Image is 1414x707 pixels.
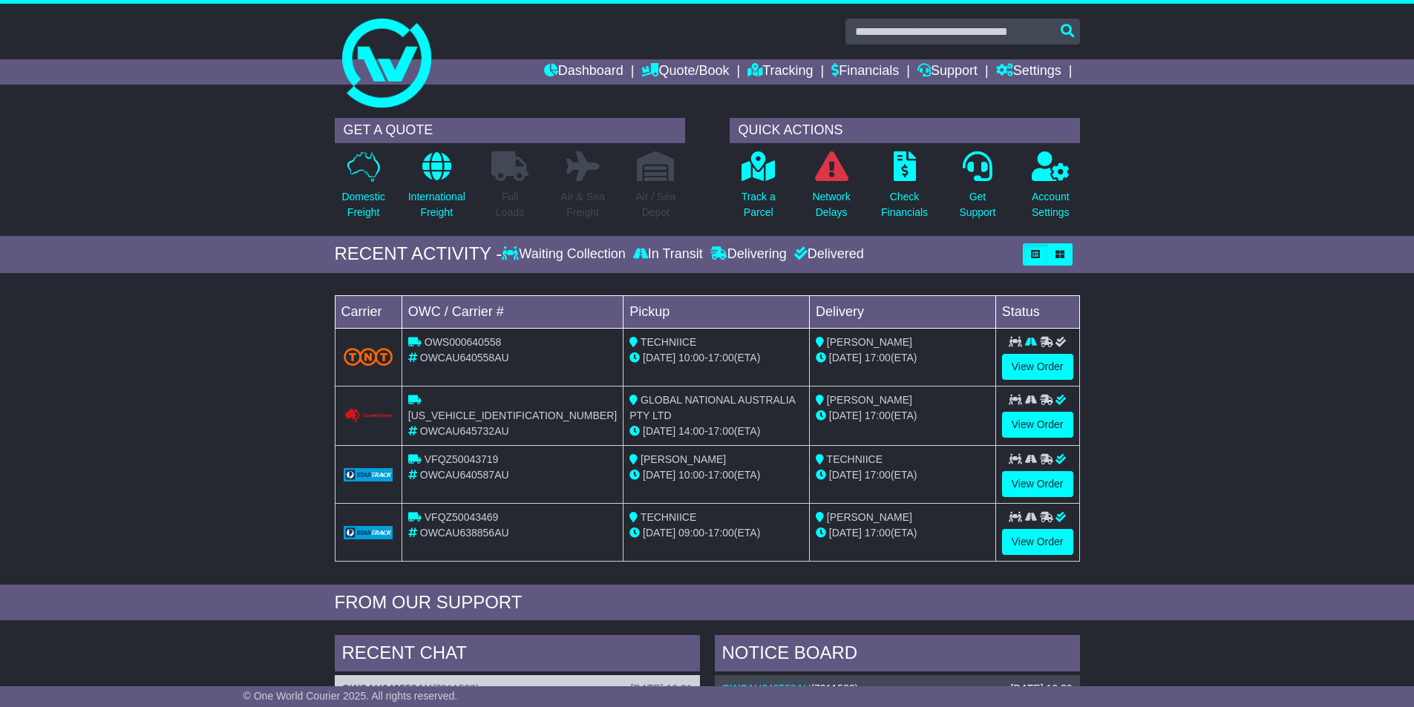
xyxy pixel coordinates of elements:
img: GetCarrierServiceLogo [344,526,393,539]
span: 7911533 [436,683,477,694]
span: 10:00 [678,352,704,364]
a: View Order [1002,471,1073,497]
a: GetSupport [958,151,996,228]
div: (ETA) [816,467,989,483]
div: (ETA) [816,525,989,541]
span: 17:00 [865,410,891,421]
a: Dashboard [544,59,623,85]
p: Full Loads [491,189,528,220]
span: [PERSON_NAME] [827,394,912,406]
span: TECHNIICE [641,336,696,348]
span: 7911533 [814,683,855,694]
span: [DATE] [829,527,862,539]
p: Track a Parcel [742,189,776,220]
div: GET A QUOTE [335,118,685,143]
span: 17:00 [708,352,734,364]
span: TECHNIICE [827,453,883,465]
img: TNT_Domestic.png [344,348,393,366]
div: RECENT ACTIVITY - [335,243,503,265]
span: 17:00 [708,469,734,481]
span: GLOBAL NATIONAL AUSTRALIA PTY LTD [629,394,795,421]
a: View Order [1002,412,1073,438]
span: OWCAU640587AU [420,469,509,481]
div: In Transit [629,246,707,263]
span: [DATE] [643,352,675,364]
div: - (ETA) [629,424,803,439]
p: Network Delays [812,189,850,220]
span: [DATE] [643,425,675,437]
span: VFQZ50043469 [425,511,499,523]
div: - (ETA) [629,525,803,541]
div: Delivering [707,246,791,263]
div: - (ETA) [629,350,803,366]
p: International Freight [408,189,465,220]
a: CheckFinancials [880,151,929,228]
td: Status [995,295,1079,328]
div: - (ETA) [629,467,803,483]
div: (ETA) [816,408,989,424]
td: Carrier [335,295,402,328]
a: InternationalFreight [407,151,466,228]
p: Get Support [959,189,995,220]
a: Track aParcel [741,151,776,228]
span: 17:00 [865,352,891,364]
p: Air / Sea Depot [636,189,676,220]
div: ( ) [722,683,1073,695]
span: OWCAU640558AU [420,352,509,364]
span: [DATE] [643,469,675,481]
p: Air & Sea Freight [561,189,605,220]
span: 10:00 [678,469,704,481]
a: OWCAU640558AU [342,683,432,694]
a: Settings [996,59,1061,85]
span: [US_VEHICLE_IDENTIFICATION_NUMBER] [408,410,617,421]
img: GetCarrierServiceLogo [344,468,393,481]
div: FROM OUR SUPPORT [335,592,1080,614]
a: AccountSettings [1031,151,1070,228]
span: OWS000640558 [425,336,502,348]
div: (ETA) [816,350,989,366]
a: View Order [1002,529,1073,555]
div: RECENT CHAT [335,635,700,675]
span: OWCAU645732AU [420,425,509,437]
div: QUICK ACTIONS [730,118,1080,143]
span: 09:00 [678,527,704,539]
span: TECHNIICE [641,511,696,523]
span: OWCAU638856AU [420,527,509,539]
span: [DATE] [643,527,675,539]
a: NetworkDelays [811,151,851,228]
span: © One World Courier 2025. All rights reserved. [243,690,458,702]
div: NOTICE BOARD [715,635,1080,675]
td: Pickup [623,295,810,328]
a: Tracking [747,59,813,85]
p: Check Financials [881,189,928,220]
img: Couriers_Please.png [344,408,393,424]
div: Waiting Collection [502,246,629,263]
span: 17:00 [708,425,734,437]
p: Domestic Freight [341,189,384,220]
a: OWCAU640558AU [722,683,811,694]
span: [DATE] [829,410,862,421]
a: Quote/Book [641,59,729,85]
span: 17:00 [708,527,734,539]
p: Account Settings [1032,189,1070,220]
td: Delivery [809,295,995,328]
span: [PERSON_NAME] [827,336,912,348]
div: Delivered [791,246,864,263]
td: OWC / Carrier # [402,295,623,328]
div: [DATE] 10:31 [630,683,692,695]
span: [DATE] [829,469,862,481]
span: 14:00 [678,425,704,437]
a: Support [917,59,978,85]
span: [DATE] [829,352,862,364]
div: ( ) [342,683,693,695]
span: 17:00 [865,527,891,539]
a: DomesticFreight [341,151,385,228]
span: [PERSON_NAME] [641,453,726,465]
div: [DATE] 10:30 [1010,683,1072,695]
a: Financials [831,59,899,85]
span: 17:00 [865,469,891,481]
a: View Order [1002,354,1073,380]
span: [PERSON_NAME] [827,511,912,523]
span: VFQZ50043719 [425,453,499,465]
